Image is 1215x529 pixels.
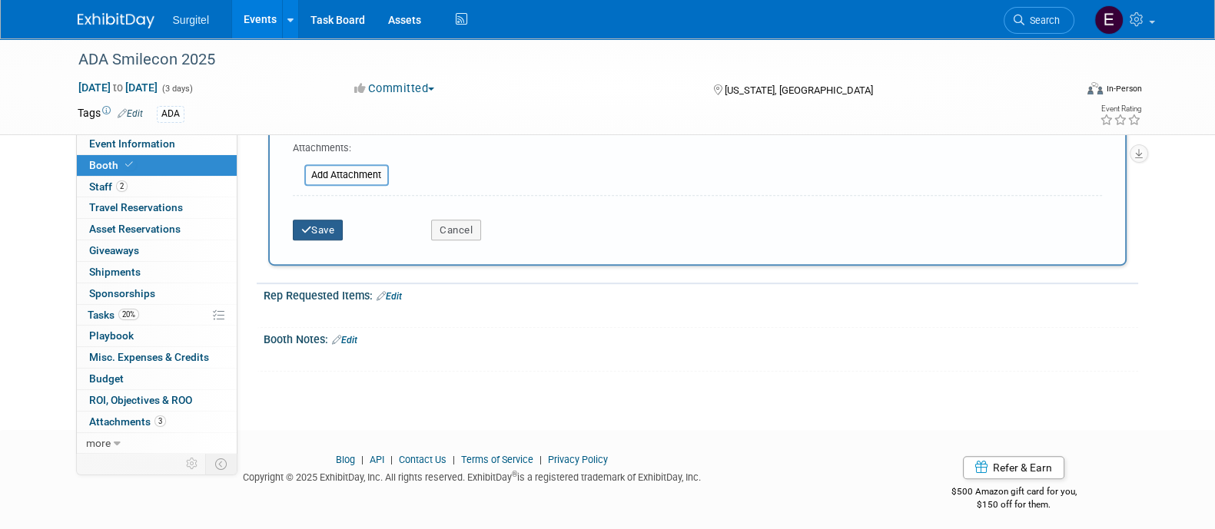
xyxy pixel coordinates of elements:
i: Booth reservation complete [125,160,133,169]
td: Tags [78,105,143,123]
a: Tasks20% [77,305,237,326]
img: Format-Inperson.png [1087,82,1103,94]
div: Attachments: [293,141,389,159]
div: ADA Smilecon 2025 [73,46,1051,74]
a: Asset Reservations [77,219,237,240]
a: more [77,433,237,454]
span: 20% [118,309,139,320]
a: Edit [332,335,357,346]
div: ADA [157,106,184,122]
a: Edit [377,291,402,302]
div: Rep Requested Items: [264,284,1138,304]
span: Booth [89,159,136,171]
span: Search [1024,15,1060,26]
span: | [387,454,397,465]
td: Toggle Event Tabs [205,454,237,474]
span: Event Information [89,137,175,150]
span: | [449,454,459,465]
body: Rich Text Area. Press ALT-0 for help. [8,6,789,21]
a: Terms of Service [461,454,533,465]
a: API [370,454,384,465]
div: $150 off for them. [890,498,1138,511]
button: Save [293,220,344,241]
a: Travel Reservations [77,197,237,218]
div: Event Rating [1099,105,1140,113]
div: In-Person [1105,83,1141,94]
span: Sponsorships [89,287,155,299]
div: Copyright © 2025 ExhibitDay, Inc. All rights reserved. ExhibitDay is a registered trademark of Ex... [78,467,868,484]
a: Privacy Policy [548,454,608,465]
a: Search [1004,7,1074,34]
span: Travel Reservations [89,201,183,213]
span: 2 [116,180,128,192]
a: ROI, Objectives & ROO [77,390,237,411]
button: Cancel [431,220,481,241]
div: Event Format [984,80,1142,103]
a: Playbook [77,326,237,346]
sup: ® [512,470,517,478]
span: Giveaways [89,244,139,256]
a: Giveaways [77,240,237,261]
span: [US_STATE], [GEOGRAPHIC_DATA] [725,84,873,96]
span: (3 days) [161,84,193,94]
a: Blog [336,454,355,465]
td: Personalize Event Tab Strip [179,454,206,474]
span: to [111,81,125,94]
a: Refer & Earn [963,456,1064,479]
a: Contact Us [399,454,446,465]
div: Booth Notes: [264,328,1138,348]
span: Shipments [89,266,141,278]
span: Attachments [89,415,166,428]
a: Shipments [77,262,237,283]
span: Misc. Expenses & Credits [89,351,209,363]
a: Staff2 [77,177,237,197]
a: Budget [77,369,237,389]
span: Asset Reservations [89,223,181,235]
span: more [86,437,111,449]
span: | [357,454,367,465]
img: ExhibitDay [78,13,154,28]
a: Event Information [77,134,237,154]
span: Playbook [89,329,134,342]
div: $500 Amazon gift card for you, [890,475,1138,511]
span: Staff [89,180,128,193]
img: Event Coordinator [1094,5,1124,35]
span: Tasks [88,309,139,321]
span: Budget [89,372,124,385]
a: Booth [77,155,237,176]
button: Committed [349,81,440,97]
span: 3 [154,415,166,427]
span: | [536,454,546,465]
span: [DATE] [DATE] [78,81,158,94]
span: ROI, Objectives & ROO [89,394,192,406]
a: Sponsorships [77,283,237,304]
span: Surgitel [173,14,209,26]
a: Misc. Expenses & Credits [77,347,237,368]
a: Edit [118,108,143,119]
a: Attachments3 [77,412,237,432]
